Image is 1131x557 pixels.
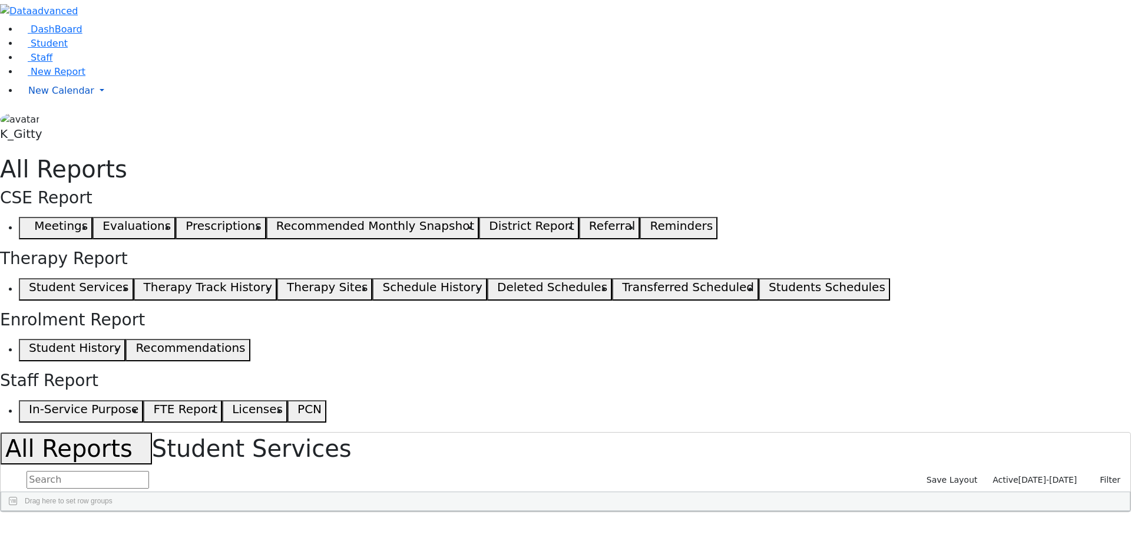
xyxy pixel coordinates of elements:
[1,433,152,464] button: All Reports
[1,433,1130,464] h1: Student Services
[287,280,368,294] h5: Therapy Sites
[19,52,52,63] a: Staff
[135,341,245,355] h5: Recommendations
[297,402,322,416] h5: PCN
[34,219,88,233] h5: Meetings
[29,402,138,416] h5: In-Service Purpose
[144,280,272,294] h5: Therapy Track History
[1018,475,1077,485] span: [DATE]-[DATE]
[19,217,92,239] button: Meetings
[759,278,890,301] button: Students Schedules
[102,219,171,233] h5: Evaluations
[134,278,277,301] button: Therapy Track History
[19,278,134,301] button: Student Services
[176,217,266,239] button: Prescriptions
[921,471,983,489] button: Save Layout
[487,278,612,301] button: Deleted Schedules
[232,402,283,416] h5: Licenses
[19,400,143,423] button: In-Service Purpose
[28,85,94,96] span: New Calendar
[650,219,713,233] h5: Reminders
[153,402,217,416] h5: FTE Report
[143,400,222,423] button: FTE Report
[622,280,754,294] h5: Transferred Scheduled
[29,280,128,294] h5: Student Services
[276,219,474,233] h5: Recommended Monthly Snapshot
[31,24,82,35] span: DashBoard
[19,24,82,35] a: DashBoard
[383,280,482,294] h5: Schedule History
[769,280,885,294] h5: Students Schedules
[31,66,85,77] span: New Report
[19,79,1131,103] a: New Calendar
[589,219,636,233] h5: Referral
[479,217,579,239] button: District Report
[497,280,607,294] h5: Deleted Schedules
[372,278,487,301] button: Schedule History
[993,475,1018,485] span: Active
[612,278,759,301] button: Transferred Scheduled
[266,217,479,239] button: Recommended Monthly Snapshot
[277,278,372,301] button: Therapy Sites
[125,339,250,361] button: Recommendations
[92,217,176,239] button: Evaluations
[287,400,326,423] button: PCN
[19,339,125,361] button: Student History
[27,471,149,489] input: Search
[25,497,113,505] span: Drag here to set row groups
[1084,471,1126,489] button: Filter
[19,38,68,49] a: Student
[489,219,574,233] h5: District Report
[186,219,261,233] h5: Prescriptions
[579,217,640,239] button: Referral
[31,52,52,63] span: Staff
[29,341,121,355] h5: Student History
[222,400,287,423] button: Licenses
[31,38,68,49] span: Student
[19,66,85,77] a: New Report
[640,217,717,239] button: Reminders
